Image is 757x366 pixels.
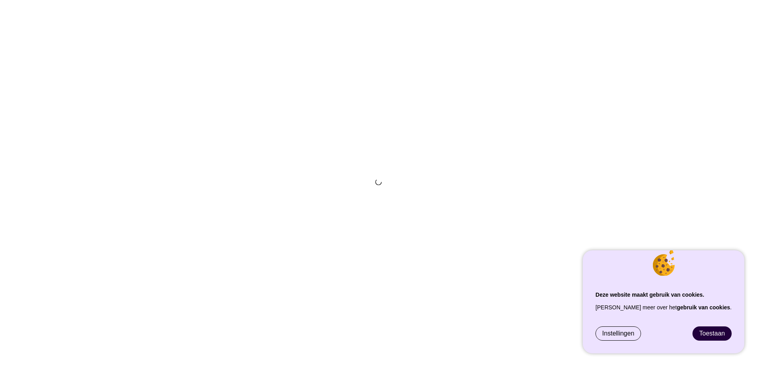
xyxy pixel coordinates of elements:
p: [PERSON_NAME] meer over het . [595,301,732,314]
strong: Deze website maakt gebruik van cookies. [595,292,704,298]
a: Instellingen [596,327,641,340]
span: Toestaan [699,330,725,337]
span: Instellingen [602,330,634,337]
a: gebruik van cookies [677,304,730,311]
a: Toestaan [693,327,731,340]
